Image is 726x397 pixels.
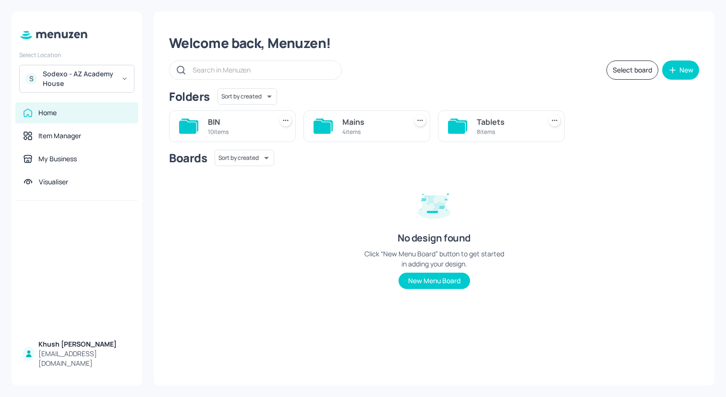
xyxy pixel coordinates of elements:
div: Tablets [477,116,537,128]
div: Click “New Menu Board” button to get started in adding your design. [362,249,506,269]
div: My Business [38,154,77,164]
div: Sort by created [218,87,277,106]
button: New [662,60,699,80]
div: Select Location [19,51,134,59]
div: 4 items [342,128,403,136]
div: [EMAIL_ADDRESS][DOMAIN_NAME] [38,349,131,368]
div: Item Manager [38,131,81,141]
img: design-empty [410,180,458,228]
div: Folders [169,89,210,104]
div: Mains [342,116,403,128]
button: Select board [606,60,658,80]
div: 8 items [477,128,537,136]
button: New Menu Board [399,273,470,289]
div: Khush [PERSON_NAME] [38,339,131,349]
div: S [25,73,37,84]
div: Home [38,108,57,118]
div: Visualiser [39,177,68,187]
div: BIN [208,116,268,128]
div: 10 items [208,128,268,136]
div: No design found [398,231,471,245]
div: Sort by created [215,148,274,168]
div: Welcome back, Menuzen! [169,35,699,52]
div: Sodexo - AZ Academy House [43,69,115,88]
div: Boards [169,150,207,166]
input: Search in Menuzen [193,63,332,77]
div: New [679,67,693,73]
